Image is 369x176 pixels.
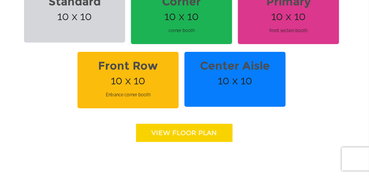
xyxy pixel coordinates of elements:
span: 10 x 10 [184,52,286,107]
span: 10 x 10 [78,52,179,108]
strong: Center Aisle [189,55,281,77]
strong: Front Row [82,55,174,77]
span: Entrance corner booth [82,84,174,106]
span: corner booth [136,20,228,41]
span: front section booth [243,20,335,41]
a: View floor Plan [136,124,233,142]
